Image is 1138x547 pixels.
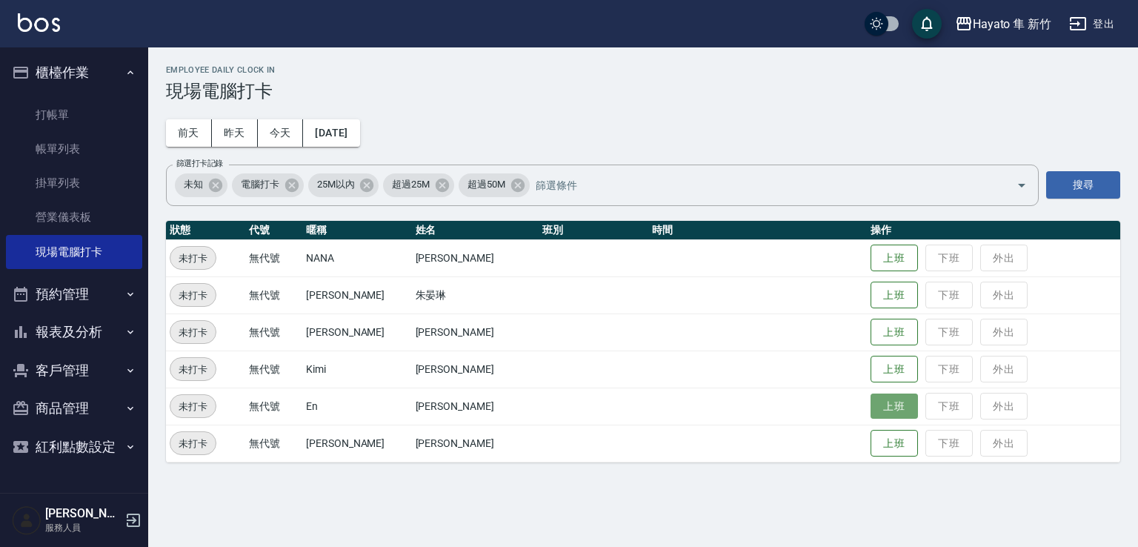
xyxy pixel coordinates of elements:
td: [PERSON_NAME] [302,314,412,351]
span: 超過50M [459,177,514,192]
a: 現場電腦打卡 [6,235,142,269]
a: 營業儀表板 [6,200,142,234]
a: 掛單列表 [6,166,142,200]
span: 未打卡 [170,325,216,340]
div: 超過50M [459,173,530,197]
button: 上班 [871,430,918,457]
button: 上班 [871,245,918,272]
span: 電腦打卡 [232,177,288,192]
td: Kimi [302,351,412,388]
td: [PERSON_NAME] [302,425,412,462]
th: 時間 [648,221,867,240]
h3: 現場電腦打卡 [166,81,1120,102]
td: En [302,388,412,425]
td: [PERSON_NAME] [302,276,412,314]
span: 未知 [175,177,212,192]
img: Person [12,505,41,535]
td: 無代號 [245,388,302,425]
th: 姓名 [412,221,539,240]
td: [PERSON_NAME] [412,425,539,462]
button: 上班 [871,356,918,383]
button: 上班 [871,394,918,420]
div: 超過25M [383,173,454,197]
button: [DATE] [303,119,359,147]
td: 無代號 [245,276,302,314]
th: 操作 [867,221,1120,240]
td: 無代號 [245,314,302,351]
td: [PERSON_NAME] [412,351,539,388]
td: [PERSON_NAME] [412,314,539,351]
button: 預約管理 [6,275,142,314]
button: Open [1010,173,1034,197]
button: 登出 [1063,10,1120,38]
button: 搜尋 [1046,171,1120,199]
div: Hayato 隼 新竹 [973,15,1051,33]
button: save [912,9,942,39]
span: 未打卡 [170,251,216,266]
td: 無代號 [245,425,302,462]
th: 狀態 [166,221,245,240]
h5: [PERSON_NAME] [45,506,121,521]
th: 暱稱 [302,221,412,240]
button: 報表及分析 [6,313,142,351]
div: 未知 [175,173,227,197]
td: [PERSON_NAME] [412,239,539,276]
td: 無代號 [245,239,302,276]
a: 帳單列表 [6,132,142,166]
td: 無代號 [245,351,302,388]
button: 紅利點數設定 [6,428,142,466]
a: 打帳單 [6,98,142,132]
label: 篩選打卡記錄 [176,158,223,169]
div: 25M以內 [308,173,379,197]
img: Logo [18,13,60,32]
th: 代號 [245,221,302,240]
div: 電腦打卡 [232,173,304,197]
button: 前天 [166,119,212,147]
span: 未打卡 [170,362,216,377]
h2: Employee Daily Clock In [166,65,1120,75]
input: 篩選條件 [532,172,991,198]
span: 超過25M [383,177,439,192]
td: 朱晏琳 [412,276,539,314]
td: NANA [302,239,412,276]
button: 櫃檯作業 [6,53,142,92]
span: 未打卡 [170,436,216,451]
button: 今天 [258,119,304,147]
span: 未打卡 [170,288,216,303]
p: 服務人員 [45,521,121,534]
span: 未打卡 [170,399,216,414]
button: Hayato 隼 新竹 [949,9,1057,39]
th: 班別 [539,221,648,240]
button: 上班 [871,282,918,309]
button: 商品管理 [6,389,142,428]
td: [PERSON_NAME] [412,388,539,425]
button: 客戶管理 [6,351,142,390]
span: 25M以內 [308,177,364,192]
button: 上班 [871,319,918,346]
button: 昨天 [212,119,258,147]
